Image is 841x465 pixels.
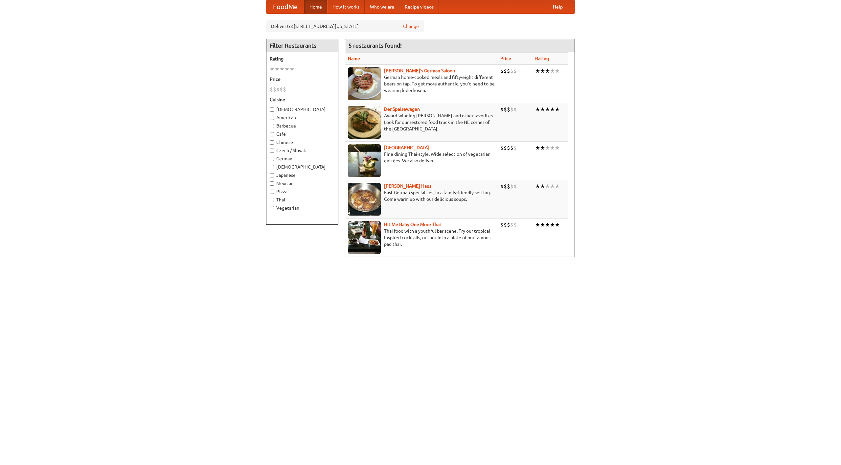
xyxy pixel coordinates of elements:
li: ★ [540,144,545,151]
p: Fine dining Thai-style. Wide selection of vegetarian entrées. We also deliver. [348,151,495,164]
li: $ [510,144,513,151]
li: ★ [555,183,560,190]
li: $ [513,106,517,113]
a: Der Speisewagen [384,106,420,112]
li: $ [513,67,517,75]
li: ★ [550,67,555,75]
p: German home-cooked meals and fifty-eight different beers on tap. To get more authentic, you'd nee... [348,74,495,94]
li: ★ [545,221,550,228]
li: ★ [535,183,540,190]
p: East German specialties, in a family-friendly setting. Come warm up with our delicious soups. [348,189,495,202]
input: Chinese [270,140,274,145]
a: Help [548,0,568,13]
li: $ [510,67,513,75]
a: Name [348,56,360,61]
li: $ [507,221,510,228]
img: esthers.jpg [348,67,381,100]
label: Cafe [270,131,335,137]
li: $ [500,106,504,113]
p: Award-winning [PERSON_NAME] and other favorites. Look for our restored food truck in the NE corne... [348,112,495,132]
input: Vegetarian [270,206,274,210]
p: Thai food with a youthful bar scene. Try our tropical inspired cocktails, or tuck into a plate of... [348,228,495,247]
img: kohlhaus.jpg [348,183,381,216]
a: [GEOGRAPHIC_DATA] [384,145,429,150]
label: [DEMOGRAPHIC_DATA] [270,164,335,170]
li: ★ [550,144,555,151]
li: ★ [550,221,555,228]
li: ★ [275,65,280,73]
li: ★ [555,106,560,113]
li: $ [504,183,507,190]
label: Pizza [270,188,335,195]
li: $ [280,86,283,93]
li: $ [510,183,513,190]
li: $ [504,106,507,113]
li: $ [513,221,517,228]
input: [DEMOGRAPHIC_DATA] [270,165,274,169]
li: ★ [535,106,540,113]
li: ★ [540,106,545,113]
input: American [270,116,274,120]
li: $ [513,144,517,151]
label: Czech / Slovak [270,147,335,154]
li: ★ [289,65,294,73]
label: Japanese [270,172,335,178]
li: $ [270,86,273,93]
li: ★ [284,65,289,73]
li: ★ [545,106,550,113]
li: ★ [545,67,550,75]
input: Barbecue [270,124,274,128]
a: Hit Me Baby One More Thai [384,222,441,227]
li: $ [500,144,504,151]
ng-pluralize: 5 restaurants found! [349,42,402,49]
li: $ [504,67,507,75]
label: German [270,155,335,162]
a: Who we are [365,0,399,13]
input: [DEMOGRAPHIC_DATA] [270,107,274,112]
li: $ [510,221,513,228]
li: ★ [540,67,545,75]
li: ★ [545,144,550,151]
li: ★ [550,183,555,190]
h4: Filter Restaurants [266,39,338,52]
li: ★ [280,65,284,73]
img: speisewagen.jpg [348,106,381,139]
li: $ [283,86,286,93]
a: FoodMe [266,0,304,13]
label: American [270,114,335,121]
a: Rating [535,56,549,61]
li: ★ [550,106,555,113]
li: ★ [555,221,560,228]
li: $ [500,183,504,190]
img: babythai.jpg [348,221,381,254]
li: $ [507,183,510,190]
li: ★ [535,144,540,151]
a: Price [500,56,511,61]
input: Cafe [270,132,274,136]
label: Mexican [270,180,335,187]
label: [DEMOGRAPHIC_DATA] [270,106,335,113]
li: $ [513,183,517,190]
li: $ [504,221,507,228]
h5: Price [270,76,335,82]
a: Recipe videos [399,0,439,13]
li: ★ [545,183,550,190]
a: [PERSON_NAME] Haus [384,183,431,189]
a: [PERSON_NAME]'s German Saloon [384,68,455,73]
input: Pizza [270,190,274,194]
div: Deliver to: [STREET_ADDRESS][US_STATE] [266,20,424,32]
li: $ [500,67,504,75]
li: ★ [555,144,560,151]
input: Czech / Slovak [270,149,274,153]
li: $ [507,106,510,113]
li: $ [507,144,510,151]
li: ★ [540,221,545,228]
label: Chinese [270,139,335,146]
li: ★ [535,67,540,75]
label: Barbecue [270,123,335,129]
h5: Cuisine [270,96,335,103]
li: $ [510,106,513,113]
li: ★ [540,183,545,190]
